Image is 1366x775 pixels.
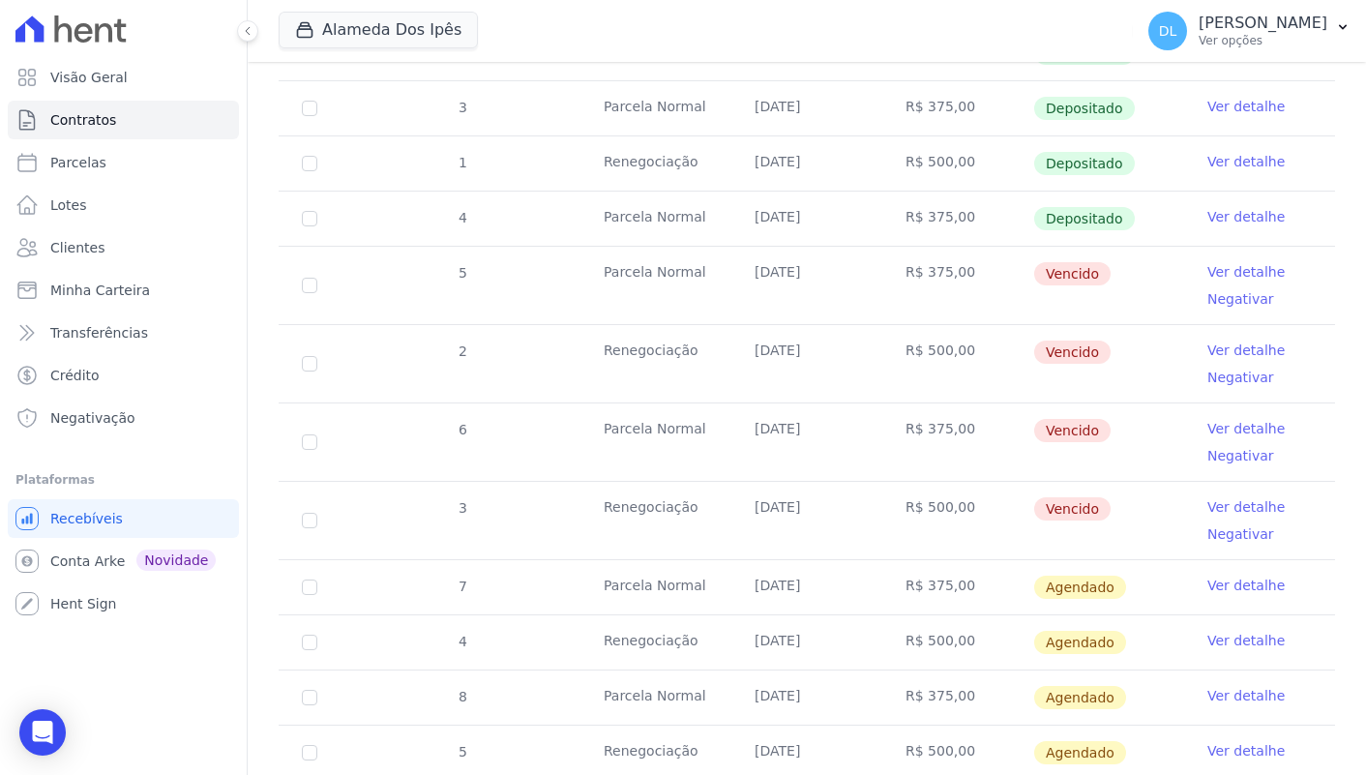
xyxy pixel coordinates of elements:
td: Renegociação [580,136,731,191]
td: Parcela Normal [580,81,731,135]
a: Ver detalhe [1207,419,1285,438]
a: Negativar [1207,370,1274,385]
span: 5 [457,744,467,760]
span: Agendado [1034,576,1126,599]
span: Agendado [1034,686,1126,709]
td: [DATE] [731,403,882,481]
input: default [302,690,317,705]
span: Vencido [1034,262,1111,285]
a: Visão Geral [8,58,239,97]
td: R$ 375,00 [882,192,1033,246]
a: Ver detalhe [1207,97,1285,116]
a: Ver detalhe [1207,576,1285,595]
input: default [302,580,317,595]
span: Vencido [1034,341,1111,364]
span: DL [1159,24,1177,38]
span: Minha Carteira [50,281,150,300]
input: Só é possível selecionar pagamentos em aberto [302,211,317,226]
a: Clientes [8,228,239,267]
td: [DATE] [731,247,882,324]
a: Ver detalhe [1207,497,1285,517]
button: Alameda Dos Ipês [279,12,478,48]
td: [DATE] [731,325,882,402]
a: Negativação [8,399,239,437]
td: R$ 375,00 [882,403,1033,481]
span: Depositado [1034,97,1135,120]
span: 2 [457,343,467,359]
a: Hent Sign [8,584,239,623]
td: R$ 500,00 [882,325,1033,402]
td: Parcela Normal [580,192,731,246]
span: 5 [457,265,467,281]
span: Depositado [1034,152,1135,175]
td: [DATE] [731,482,882,559]
a: Transferências [8,313,239,352]
input: Só é possível selecionar pagamentos em aberto [302,156,317,171]
input: default [302,434,317,450]
td: Parcela Normal [580,247,731,324]
td: [DATE] [731,192,882,246]
td: [DATE] [731,136,882,191]
span: Negativação [50,408,135,428]
span: Recebíveis [50,509,123,528]
td: Renegociação [580,615,731,670]
div: Open Intercom Messenger [19,709,66,756]
span: 3 [457,100,467,115]
td: Parcela Normal [580,671,731,725]
span: 7 [457,579,467,594]
p: Ver opções [1199,33,1327,48]
a: Contratos [8,101,239,139]
span: Parcelas [50,153,106,172]
td: R$ 375,00 [882,671,1033,725]
a: Ver detalhe [1207,341,1285,360]
input: default [302,745,317,760]
span: Agendado [1034,631,1126,654]
a: Lotes [8,186,239,224]
button: DL [PERSON_NAME] Ver opções [1133,4,1366,58]
span: Visão Geral [50,68,128,87]
td: R$ 500,00 [882,136,1033,191]
td: R$ 500,00 [882,482,1033,559]
td: Parcela Normal [580,403,731,481]
a: Minha Carteira [8,271,239,310]
td: R$ 375,00 [882,81,1033,135]
input: default [302,635,317,650]
a: Parcelas [8,143,239,182]
input: default [302,513,317,528]
span: Clientes [50,238,104,257]
span: Transferências [50,323,148,343]
span: Agendado [1034,741,1126,764]
span: 1 [457,155,467,170]
p: [PERSON_NAME] [1199,14,1327,33]
a: Negativar [1207,526,1274,542]
a: Ver detalhe [1207,631,1285,650]
span: Crédito [50,366,100,385]
a: Ver detalhe [1207,152,1285,171]
span: Hent Sign [50,594,117,613]
td: Renegociação [580,482,731,559]
span: Vencido [1034,497,1111,521]
span: 8 [457,689,467,704]
div: Plataformas [15,468,231,492]
input: default [302,278,317,293]
a: Negativar [1207,448,1274,463]
a: Ver detalhe [1207,207,1285,226]
span: Depositado [1034,207,1135,230]
span: 6 [457,422,467,437]
a: Ver detalhe [1207,686,1285,705]
td: [DATE] [731,615,882,670]
input: Só é possível selecionar pagamentos em aberto [302,101,317,116]
span: Lotes [50,195,87,215]
a: Crédito [8,356,239,395]
td: [DATE] [731,81,882,135]
td: Parcela Normal [580,560,731,614]
input: default [302,356,317,372]
span: 3 [457,500,467,516]
span: 4 [457,634,467,649]
a: Ver detalhe [1207,262,1285,282]
span: Contratos [50,110,116,130]
a: Recebíveis [8,499,239,538]
a: Conta Arke Novidade [8,542,239,581]
a: Negativar [1207,291,1274,307]
span: Vencido [1034,419,1111,442]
